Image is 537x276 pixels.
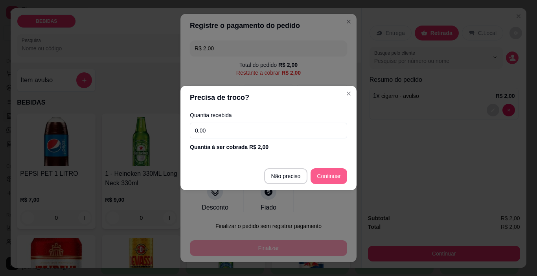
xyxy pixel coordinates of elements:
div: Quantia à ser cobrada R$ 2,00 [190,143,347,151]
button: Continuar [311,168,347,184]
button: Não preciso [264,168,308,184]
label: Quantia recebida [190,112,347,118]
button: Close [342,87,355,100]
header: Precisa de troco? [180,86,357,109]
